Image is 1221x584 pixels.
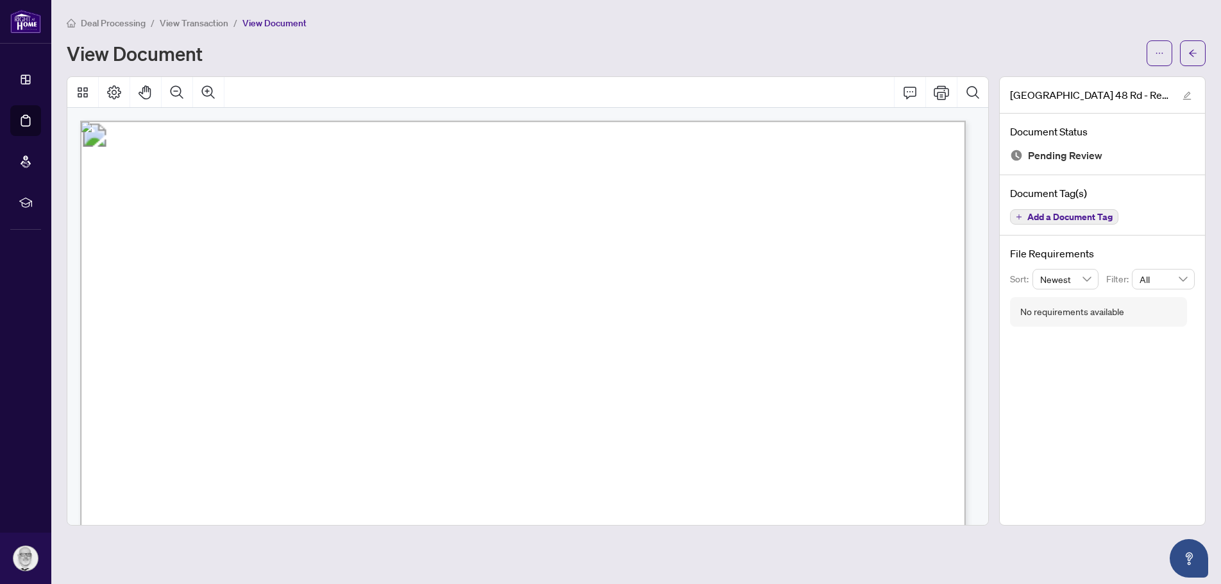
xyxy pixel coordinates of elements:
[1016,214,1022,220] span: plus
[1028,147,1102,164] span: Pending Review
[67,43,203,64] h1: View Document
[1170,539,1208,578] button: Open asap
[1183,91,1192,100] span: edit
[67,19,76,28] span: home
[1010,149,1023,162] img: Document Status
[1040,270,1091,289] span: Newest
[242,17,307,29] span: View Document
[1010,209,1118,225] button: Add a Document Tag
[160,17,228,29] span: View Transaction
[1010,246,1195,261] h4: File Requirements
[13,546,38,571] img: Profile Icon
[1027,212,1113,221] span: Add a Document Tag
[1010,185,1195,201] h4: Document Tag(s)
[10,10,41,33] img: logo
[1155,49,1164,58] span: ellipsis
[1106,272,1132,286] p: Filter:
[1020,305,1124,319] div: No requirements available
[1010,87,1170,103] span: [GEOGRAPHIC_DATA] 48 Rd - Revised TS - Agent to Review.pdf
[81,17,146,29] span: Deal Processing
[1188,49,1197,58] span: arrow-left
[1010,124,1195,139] h4: Document Status
[151,15,155,30] li: /
[233,15,237,30] li: /
[1140,270,1187,289] span: All
[1010,272,1032,286] p: Sort:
